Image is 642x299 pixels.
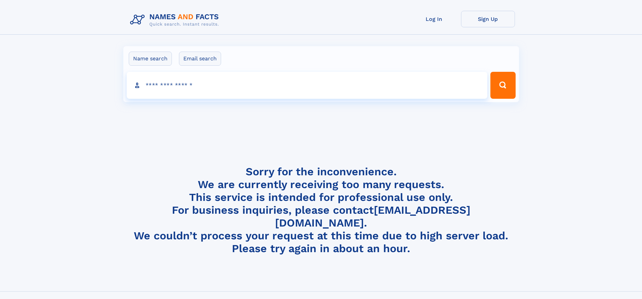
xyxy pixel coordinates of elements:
[127,165,515,255] h4: Sorry for the inconvenience. We are currently receiving too many requests. This service is intend...
[129,52,172,66] label: Name search
[407,11,461,27] a: Log In
[127,72,488,99] input: search input
[461,11,515,27] a: Sign Up
[275,204,470,229] a: [EMAIL_ADDRESS][DOMAIN_NAME]
[127,11,224,29] img: Logo Names and Facts
[490,72,515,99] button: Search Button
[179,52,221,66] label: Email search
